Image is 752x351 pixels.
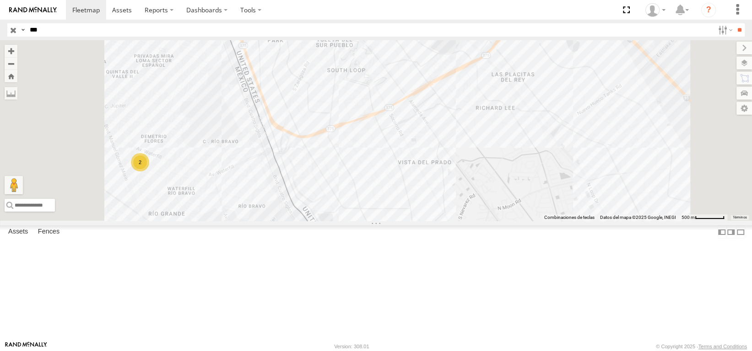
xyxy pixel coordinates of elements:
button: Zoom out [5,57,17,70]
i: ? [701,3,716,17]
label: Fences [33,226,64,239]
a: Terms and Conditions [698,344,747,349]
label: Search Filter Options [714,23,734,37]
div: Version: 308.01 [334,344,369,349]
div: 2 [131,153,149,171]
button: Escala del mapa: 500 m por 61 píxeles [679,214,727,221]
button: Zoom Home [5,70,17,82]
a: Visit our Website [5,342,47,351]
label: Search Query [19,23,27,37]
label: Hide Summary Table [736,225,745,239]
span: Datos del mapa ©2025 Google, INEGI [600,215,676,220]
span: 500 m [682,215,695,220]
button: Combinaciones de teclas [544,214,595,221]
div: © Copyright 2025 - [656,344,747,349]
label: Map Settings [736,102,752,115]
button: Arrastra al hombrecito al mapa para abrir Street View [5,176,23,194]
button: Zoom in [5,45,17,57]
a: Términos (se abre en una nueva pestaña) [732,215,747,219]
div: Erick Ramirez [642,3,669,17]
label: Measure [5,87,17,100]
label: Dock Summary Table to the Right [726,225,736,239]
img: rand-logo.svg [9,7,57,13]
label: Assets [4,226,32,239]
label: Dock Summary Table to the Left [717,225,726,239]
